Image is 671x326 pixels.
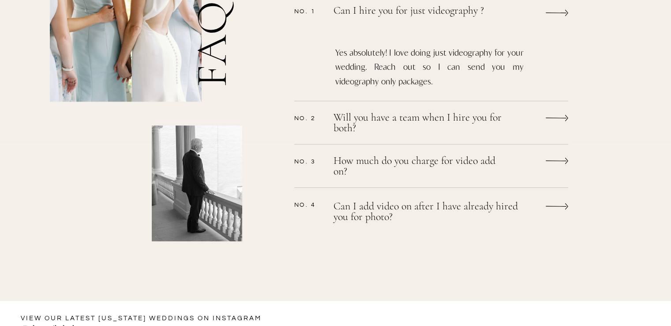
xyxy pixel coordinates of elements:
[21,314,264,324] a: VIEW OUR LATEST [US_STATE] WEDDINGS ON instagram —
[334,201,531,224] a: Can I add video on after I have already hired you for photo?
[294,201,323,208] p: No. 4
[334,112,506,136] a: Will you have a team when I hire you for both?
[335,45,524,90] p: Yes absolutely! I love doing just videography for your wedding. Reach out so I can send you my vi...
[334,5,507,25] a: Can I hire you for just videography ?
[334,155,506,179] a: How much do you charge for video add on?
[294,8,323,15] p: No. 1
[294,114,323,121] p: No. 2
[294,158,323,165] p: No. 3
